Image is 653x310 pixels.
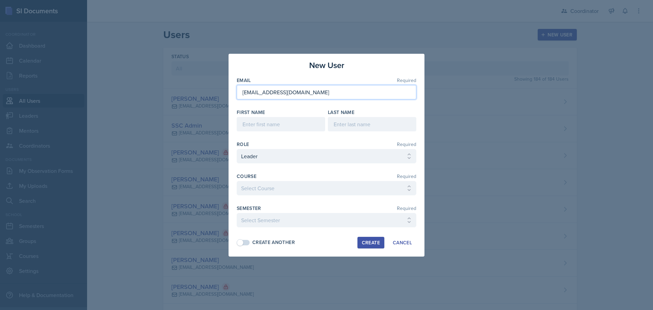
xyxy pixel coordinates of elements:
span: Required [397,142,416,147]
span: Required [397,206,416,211]
div: Cancel [393,240,412,245]
label: Semester [237,205,261,212]
div: Create Another [252,239,295,246]
h3: New User [309,59,344,71]
label: Role [237,141,249,148]
div: Create [362,240,380,245]
input: Enter email [237,85,416,99]
input: Enter first name [237,117,325,131]
span: Required [397,174,416,179]
label: First Name [237,109,265,116]
span: Required [397,78,416,83]
input: Enter last name [328,117,416,131]
label: Course [237,173,256,180]
button: Create [357,237,384,248]
label: Last Name [328,109,354,116]
label: Email [237,77,251,84]
button: Cancel [388,237,416,248]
